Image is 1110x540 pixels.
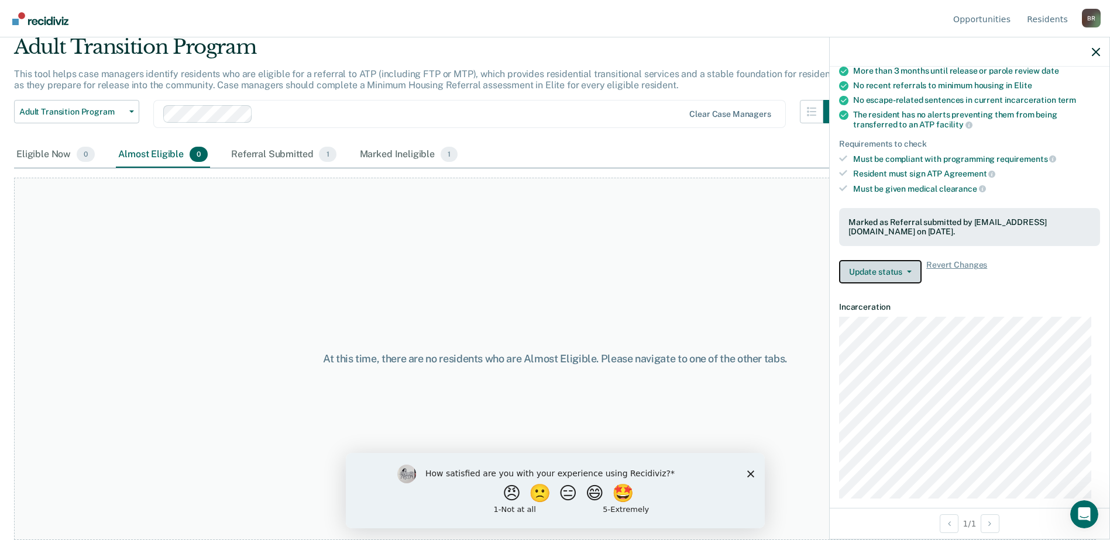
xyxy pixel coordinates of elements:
span: requirements [996,154,1056,164]
div: Marked as Referral submitted by [EMAIL_ADDRESS][DOMAIN_NAME] on [DATE]. [848,217,1091,237]
span: date [1042,66,1059,75]
span: clearance [939,184,986,193]
span: 1 [319,147,336,162]
div: Requirements to check [839,139,1100,149]
span: Elite [1014,81,1032,90]
div: B R [1082,9,1101,27]
img: Recidiviz [12,12,68,25]
button: Next Opportunity [981,514,999,533]
div: Resident must sign ATP [853,168,1100,179]
span: Adult Transition Program [19,107,125,117]
button: Profile dropdown button [1082,9,1101,27]
iframe: Survey by Kim from Recidiviz [346,453,765,528]
span: 0 [190,147,208,162]
p: This tool helps case managers identify residents who are eligible for a referral to ATP (includin... [14,68,838,91]
div: Must be compliant with programming [853,154,1100,164]
div: Referral Submitted [229,142,338,168]
button: Previous Opportunity [940,514,958,533]
span: 0 [77,147,95,162]
div: Eligible Now [14,142,97,168]
div: Clear case managers [689,109,771,119]
div: The resident has no alerts preventing them from being transferred to an ATP [853,110,1100,130]
div: At this time, there are no residents who are Almost Eligible. Please navigate to one of the other... [285,352,826,365]
iframe: Intercom live chat [1070,500,1098,528]
span: facility [936,120,972,129]
div: No recent referrals to minimum housing in [853,81,1100,91]
div: More than 3 months until release or parole review [853,66,1100,76]
span: Agreement [944,169,996,178]
div: Marked Ineligible [358,142,461,168]
dt: Incarceration [839,302,1100,312]
span: 1 [441,147,458,162]
div: Almost Eligible [116,142,210,168]
div: 1 / 1 [830,508,1109,539]
button: Update status [839,260,922,283]
span: term [1058,95,1076,105]
div: Adult Transition Program [14,35,847,68]
div: No escape-related sentences in current incarceration [853,95,1100,105]
span: Revert Changes [926,260,987,283]
div: Must be given medical [853,184,1100,194]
